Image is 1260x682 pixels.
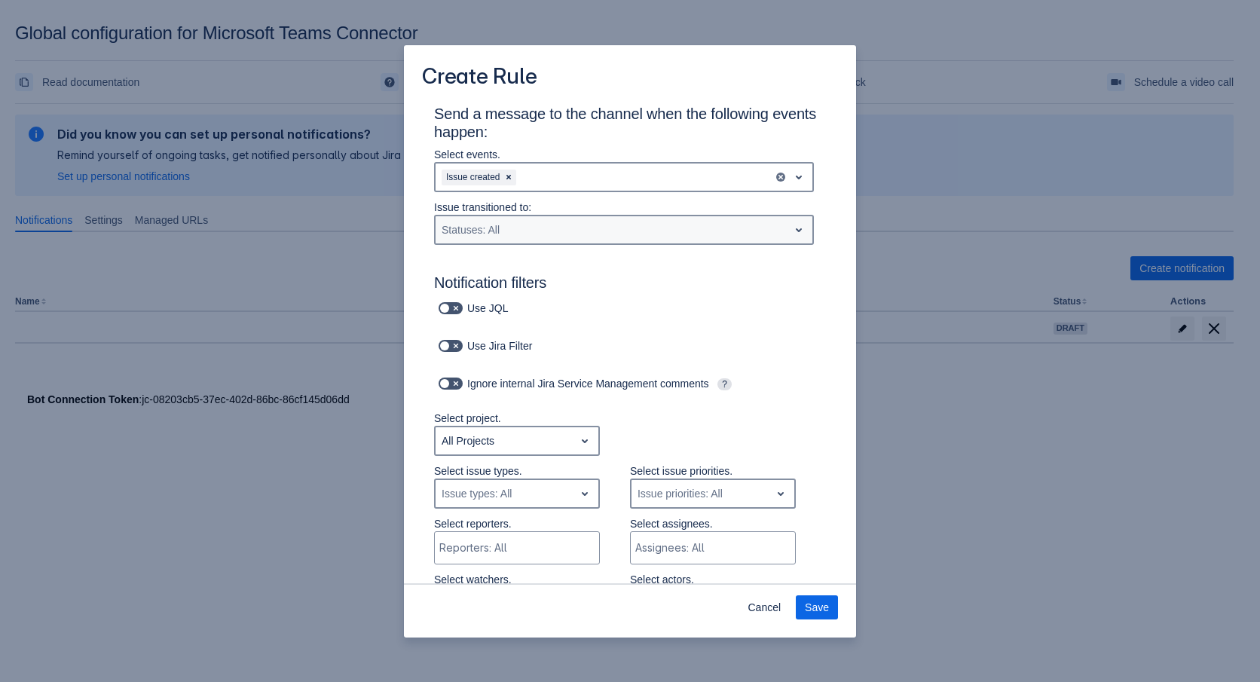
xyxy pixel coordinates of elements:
[775,171,787,183] span: clear
[434,105,826,147] h3: Send a message to the channel when the following events happen:
[739,595,790,619] button: Cancel
[434,147,814,162] p: Select events.
[630,572,796,587] p: Select actors.
[576,432,594,450] span: open
[630,463,796,479] p: Select issue priorities.
[805,595,829,619] span: Save
[442,222,500,237] div: Statuses: All
[796,595,838,619] button: Save
[434,200,814,215] p: Issue transitioned to:
[434,463,600,479] p: Select issue types.
[434,373,796,394] div: Ignore internal Jira Service Management comments
[434,335,552,356] div: Use Jira Filter
[442,170,501,185] div: Issue created
[442,486,512,501] div: Issue types: All
[638,486,723,501] div: Issue priorities: All
[434,274,826,298] h3: Notification filters
[790,221,808,239] span: open
[630,516,796,531] p: Select assignees.
[404,103,856,585] div: Scrollable content
[422,63,537,93] h3: Create Rule
[434,298,534,319] div: Use JQL
[748,595,781,619] span: Cancel
[434,516,600,531] p: Select reporters.
[434,411,600,426] p: Select project.
[442,435,494,447] div: All Projects
[790,168,808,186] span: open
[772,485,790,503] span: open
[576,485,594,503] span: open
[434,572,600,587] p: Select watchers.
[717,378,732,390] span: ?
[503,171,515,183] span: Clear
